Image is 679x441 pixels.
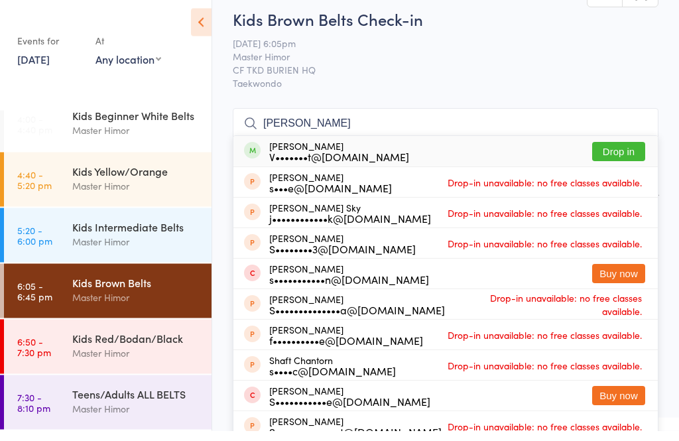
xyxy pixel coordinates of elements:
div: S••••••••3@[DOMAIN_NAME] [269,254,416,265]
div: Master Himor [72,300,200,315]
div: Master Himor [72,188,200,204]
span: Drop-in unavailable: no free classes available. [444,183,645,203]
div: j••••••••••••k@[DOMAIN_NAME] [269,223,431,234]
div: Master Himor [72,411,200,426]
div: Events for [17,40,82,62]
a: [DATE] [17,62,50,76]
span: CF TKD BURIEN HQ [233,74,638,87]
span: [DATE] 6:05pm [233,47,638,60]
div: Kids Intermediate Belts [72,229,200,244]
div: s•••••••••••n@[DOMAIN_NAME] [269,284,429,295]
button: Drop in [592,153,645,172]
a: 7:30 -8:10 pmTeens/Adults ALL BELTSMaster Himor [4,385,212,440]
span: Master Himor [233,60,638,74]
div: s•••e@[DOMAIN_NAME] [269,193,392,204]
button: Buy now [592,275,645,294]
span: Drop-in unavailable: no free classes available. [444,366,645,386]
div: [PERSON_NAME] [269,335,423,356]
div: [PERSON_NAME] [269,304,445,326]
div: [PERSON_NAME] [269,243,416,265]
div: Master Himor [72,244,200,259]
div: f••••••••••e@[DOMAIN_NAME] [269,346,423,356]
div: At [95,40,161,62]
div: [PERSON_NAME] [269,396,430,417]
time: 6:05 - 6:45 pm [17,290,52,312]
div: [PERSON_NAME] [269,274,429,295]
div: Shaft Chantorn [269,365,396,387]
a: 4:00 -4:40 pmKids Beginner White BeltsMaster Himor [4,107,212,161]
a: 6:50 -7:30 pmKids Red/Bodan/BlackMaster Himor [4,330,212,384]
time: 6:50 - 7:30 pm [17,346,51,367]
a: 5:20 -6:00 pmKids Intermediate BeltsMaster Himor [4,218,212,273]
div: Teens/Adults ALL BELTS [72,397,200,411]
div: Master Himor [72,133,200,148]
span: Taekwondo [233,87,658,100]
div: Master Himor [72,355,200,371]
button: Buy now [592,397,645,416]
div: Kids Red/Bodan/Black [72,341,200,355]
span: Drop-in unavailable: no free classes available. [444,244,645,264]
time: 5:20 - 6:00 pm [17,235,52,256]
div: [PERSON_NAME] [269,182,392,204]
time: 7:30 - 8:10 pm [17,402,50,423]
time: 4:00 - 4:40 pm [17,123,52,145]
div: [PERSON_NAME] Sky [269,213,431,234]
div: S••••••••••••••a@[DOMAIN_NAME] [269,315,445,326]
div: Kids Brown Belts [72,285,200,300]
div: Kids Beginner White Belts [72,118,200,133]
div: Any location [95,62,161,76]
a: 6:05 -6:45 pmKids Brown BeltsMaster Himor [4,274,212,328]
div: S•••••••••••e@[DOMAIN_NAME] [269,407,430,417]
h2: Kids Brown Belts Check-in [233,19,658,40]
div: s••••c@[DOMAIN_NAME] [269,376,396,387]
span: Drop-in unavailable: no free classes available. [444,336,645,355]
div: [PERSON_NAME] [269,151,409,172]
div: Kids Yellow/Orange [72,174,200,188]
time: 4:40 - 5:20 pm [17,179,52,200]
div: V•••••••t@[DOMAIN_NAME] [269,162,409,172]
input: Search [233,119,658,149]
span: Drop-in unavailable: no free classes available. [444,214,645,233]
img: Counterforce Taekwondo Burien [13,10,63,27]
a: 4:40 -5:20 pmKids Yellow/OrangeMaster Himor [4,162,212,217]
span: Drop-in unavailable: no free classes available. [445,298,645,332]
